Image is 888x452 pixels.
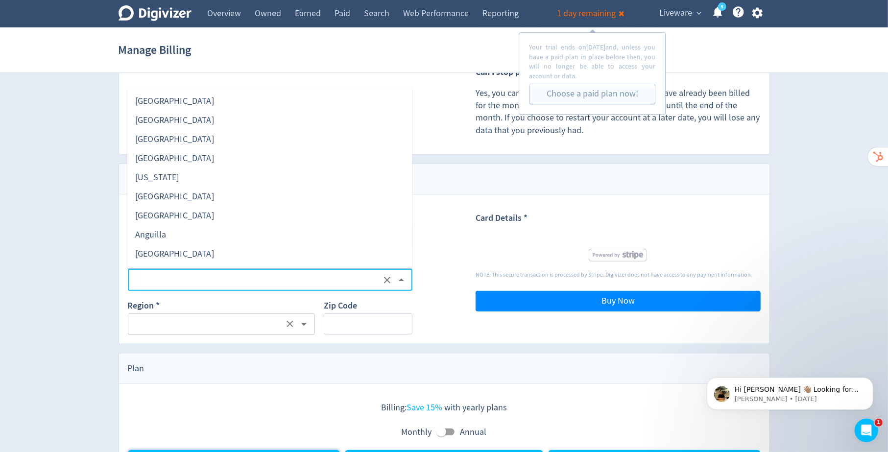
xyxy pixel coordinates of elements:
li: [GEOGRAPHIC_DATA] [127,130,412,149]
li: [GEOGRAPHIC_DATA] [127,263,412,283]
iframe: Secure card payment input frame [476,224,760,233]
div: Monthly Annual [128,423,761,441]
li: [GEOGRAPHIC_DATA] [127,111,412,130]
label: Region * [128,300,160,313]
li: Anguilla [127,225,412,244]
button: Choose a paid plan now! [529,84,655,104]
span: Save 15% [407,402,442,413]
h1: Manage Billing [119,34,192,66]
div: Plan [119,354,769,384]
button: Liveware [656,5,704,21]
span: Liveware [659,5,692,21]
label: Card Details * [476,212,528,225]
button: Open [296,316,312,332]
a: Choose a paid plan now! [547,88,638,99]
span: 1 [875,419,883,427]
li: [GEOGRAPHIC_DATA] [127,244,412,263]
li: [GEOGRAPHIC_DATA] [127,206,412,225]
div: Billing [119,164,769,194]
label: Zip Code [324,300,357,313]
li: [GEOGRAPHIC_DATA] [127,92,412,111]
iframe: Intercom notifications message [692,357,888,426]
button: Clear [380,273,395,288]
button: Close [394,272,409,287]
button: Buy Now [476,291,760,311]
li: [GEOGRAPHIC_DATA] [127,187,412,206]
p: NOTE: This secure transaction is processed by Stripe. Digivizer does not have access to any payme... [476,271,760,279]
span: Buy Now [601,297,635,306]
p: Billing: with yearly plans [128,402,761,414]
iframe: Intercom live chat [855,419,878,442]
span: expand_more [695,9,703,18]
li: [GEOGRAPHIC_DATA] [127,149,412,168]
p: Your trial ends on [DATE] and, unless you have a paid plan in place before then, you will no long... [529,43,655,81]
p: Yes, you can stop your account at any time. If you have already been billed for the month, you wi... [476,87,760,137]
button: Clear [283,317,298,332]
span: 1 day remaining [557,8,616,19]
text: 5 [721,3,723,10]
li: [US_STATE] [127,168,412,187]
a: 5 [718,2,726,11]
